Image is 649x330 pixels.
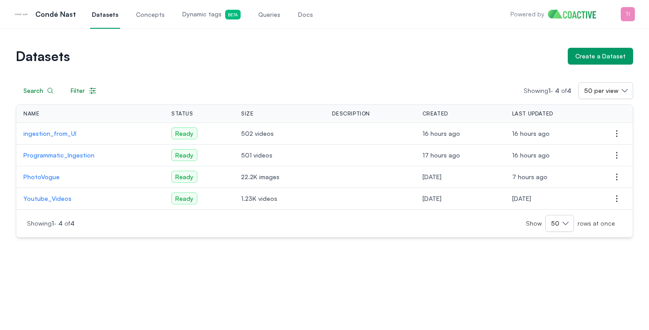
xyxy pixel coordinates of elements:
span: Last Updated [512,110,553,117]
span: Beta [225,10,241,19]
span: 1 [52,219,54,227]
span: 1.23K videos [241,194,318,203]
span: Ready [171,171,197,183]
a: Youtube_Videos [23,194,157,203]
span: Dynamic tags [182,10,241,19]
span: Ready [171,192,197,204]
span: Status [171,110,193,117]
span: Sunday, August 10, 2025 at 11:05:55 PM UTC [512,130,550,137]
span: Name [23,110,39,117]
div: Create a Dataset [575,52,626,61]
span: 22.2K images [241,173,318,181]
span: Sunday, August 10, 2025 at 10:57:36 PM UTC [423,130,460,137]
button: 50 per view [578,82,633,99]
span: 4 [58,219,63,227]
div: Search [23,86,54,95]
a: ingestion_from_UI [23,129,157,138]
a: Programmatic_Ingestion [23,151,157,160]
span: Monday, August 4, 2025 at 6:32:51 PM UTC [512,195,531,202]
span: 4 [70,219,75,227]
span: Sunday, August 10, 2025 at 10:13:41 PM UTC [512,151,550,159]
button: Create a Dataset [568,48,633,65]
p: Powered by [510,10,544,19]
p: Showing - [524,86,578,95]
span: Created [423,110,448,117]
span: Monday, August 4, 2025 at 8:07:31 PM UTC [423,173,441,180]
span: of [561,87,571,94]
button: Search [16,82,61,99]
span: Queries [258,10,280,19]
span: Description [332,110,370,117]
p: Showing - [27,219,225,228]
span: 501 videos [241,151,318,160]
span: rows at once [574,219,615,228]
img: Condé Nast [14,7,28,21]
span: Size [241,110,253,117]
span: 4 [567,87,571,94]
div: Filter [71,86,97,95]
span: Monday, August 11, 2025 at 8:03:30 AM UTC [512,173,547,180]
img: Menu for the logged in user [621,7,635,21]
button: Filter [63,82,105,99]
h1: Datasets [16,50,561,62]
span: Sunday, August 10, 2025 at 10:05:49 PM UTC [423,151,460,159]
span: Ready [171,149,197,161]
span: Tuesday, July 15, 2025 at 12:31:05 AM UTC [423,195,441,202]
span: Ready [171,127,197,139]
button: 50 [545,215,574,232]
p: Condé Nast [35,9,76,19]
span: 4 [555,87,559,94]
span: 502 videos [241,129,318,138]
span: 1 [548,87,551,94]
span: Datasets [92,10,118,19]
span: Show [526,219,545,228]
span: Concepts [136,10,165,19]
span: 50 [551,219,559,228]
span: of [64,219,75,227]
a: PhotoVogue [23,173,157,181]
img: Home [548,10,603,19]
span: 50 per view [584,86,619,95]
